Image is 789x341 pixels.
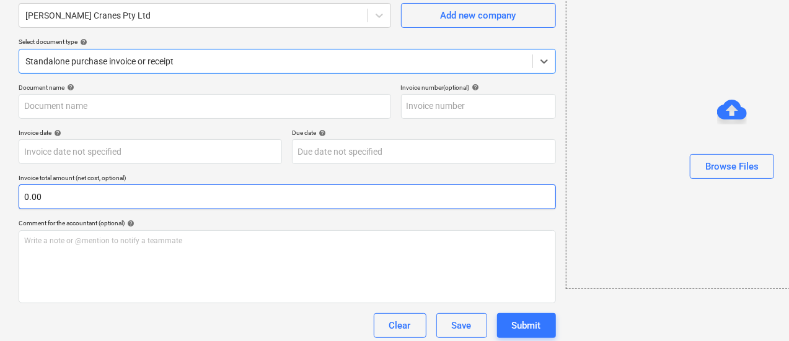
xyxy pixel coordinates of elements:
input: Invoice total amount (net cost, optional) [19,184,556,209]
span: help [77,38,87,46]
div: Clear [389,317,411,334]
div: Select document type [19,38,556,46]
div: Comment for the accountant (optional) [19,219,556,227]
button: Submit [497,313,556,338]
div: Submit [512,317,541,334]
div: Due date [292,129,555,137]
button: Save [436,313,487,338]
span: help [51,129,61,137]
div: Browse Files [705,158,759,175]
button: Clear [374,313,426,338]
input: Invoice number [401,94,556,119]
span: help [64,84,74,91]
button: Browse Files [690,154,774,179]
div: Document name [19,84,391,92]
input: Invoice date not specified [19,139,282,164]
iframe: Chat Widget [727,282,789,341]
span: help [316,129,326,137]
input: Document name [19,94,391,119]
div: Save [452,317,472,334]
span: help [125,220,134,227]
input: Due date not specified [292,139,555,164]
div: Invoice number (optional) [401,84,556,92]
span: help [470,84,480,91]
div: Add new company [441,7,516,24]
p: Invoice total amount (net cost, optional) [19,174,556,184]
button: Add new company [401,3,556,28]
div: Invoice date [19,129,282,137]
